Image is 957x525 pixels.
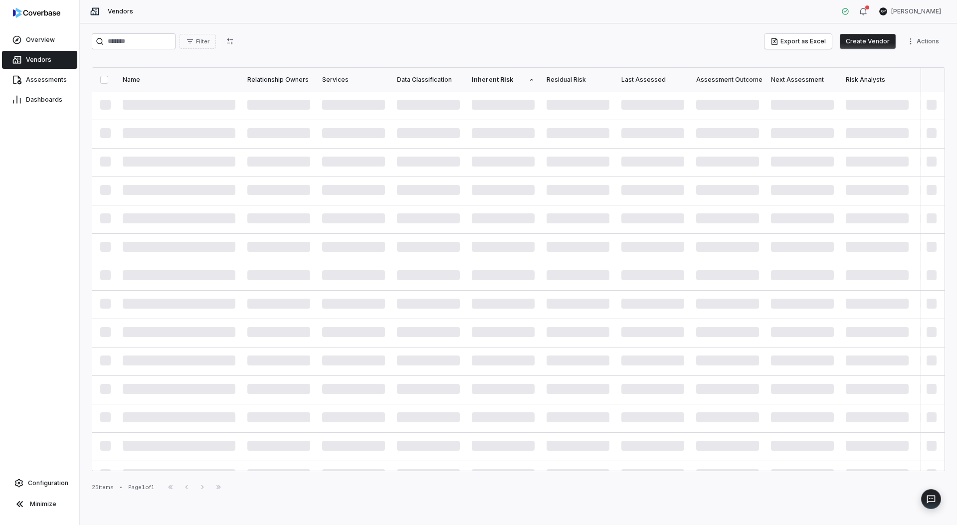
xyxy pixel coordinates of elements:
[92,484,114,491] div: 25 items
[891,7,941,15] span: [PERSON_NAME]
[180,34,216,49] button: Filter
[4,474,75,492] a: Configuration
[547,76,609,84] div: Residual Risk
[26,96,62,104] span: Dashboards
[771,76,834,84] div: Next Assessment
[13,8,60,18] img: logo-D7KZi-bG.svg
[4,494,75,514] button: Minimize
[879,7,887,15] span: GP
[26,36,55,44] span: Overview
[904,34,945,49] button: More actions
[765,34,832,49] button: Export as Excel
[26,76,67,84] span: Assessments
[621,76,684,84] div: Last Assessed
[2,51,77,69] a: Vendors
[846,76,909,84] div: Risk Analysts
[2,91,77,109] a: Dashboards
[247,76,310,84] div: Relationship Owners
[28,479,68,487] span: Configuration
[123,76,235,84] div: Name
[840,34,896,49] button: Create Vendor
[696,76,759,84] div: Assessment Outcome
[2,71,77,89] a: Assessments
[2,31,77,49] a: Overview
[120,484,122,491] div: •
[30,500,56,508] span: Minimize
[26,56,51,64] span: Vendors
[322,76,385,84] div: Services
[873,4,947,19] button: GP[PERSON_NAME]
[472,76,535,84] div: Inherent Risk
[397,76,460,84] div: Data Classification
[196,38,209,45] span: Filter
[128,484,155,491] div: Page 1 of 1
[108,7,133,15] span: Vendors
